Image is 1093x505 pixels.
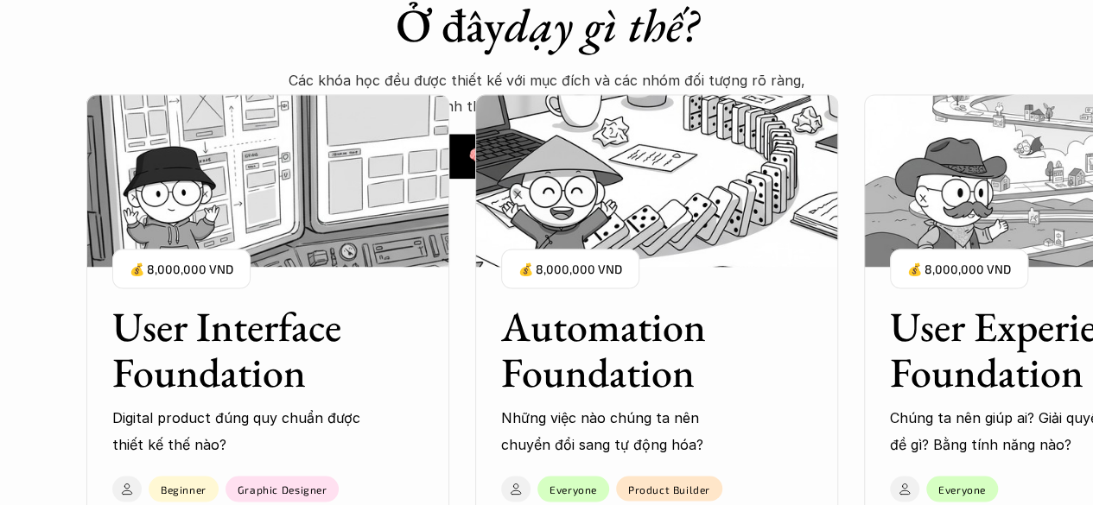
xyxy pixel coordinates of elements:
[161,483,207,495] p: Beginner
[550,483,597,495] p: Everyone
[468,145,626,167] h5: 🧠 So sánh các khóa
[628,482,710,494] p: Product Builder
[288,67,806,120] p: Các khóa học đều được thiết kế với mục đích và các nhóm đối tượng rõ ràng, mọi người dành thời gi...
[518,257,622,281] p: 💰 8,000,000 VND
[501,404,752,457] p: Những việc nào chúng ta nên chuyển đổi sang tự động hóa?
[130,257,233,281] p: 💰 8,000,000 VND
[238,483,327,495] p: Graphic Designer
[938,483,986,495] p: Everyone
[907,257,1011,281] p: 💰 8,000,000 VND
[112,303,380,395] h3: User Interface Foundation
[501,303,769,395] h3: Automation Foundation
[112,404,363,457] p: Digital product đúng quy chuẩn được thiết kế thế nào?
